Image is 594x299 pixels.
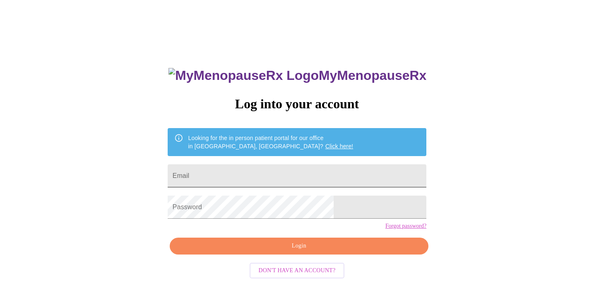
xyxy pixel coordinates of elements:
[248,266,347,273] a: Don't have an account?
[259,266,336,276] span: Don't have an account?
[325,143,353,149] a: Click here!
[250,263,345,279] button: Don't have an account?
[385,223,426,229] a: Forgot password?
[170,238,428,255] button: Login
[168,96,426,112] h3: Log into your account
[168,68,426,83] h3: MyMenopauseRx
[168,68,318,83] img: MyMenopauseRx Logo
[179,241,419,251] span: Login
[188,131,353,154] div: Looking for the in person patient portal for our office in [GEOGRAPHIC_DATA], [GEOGRAPHIC_DATA]?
